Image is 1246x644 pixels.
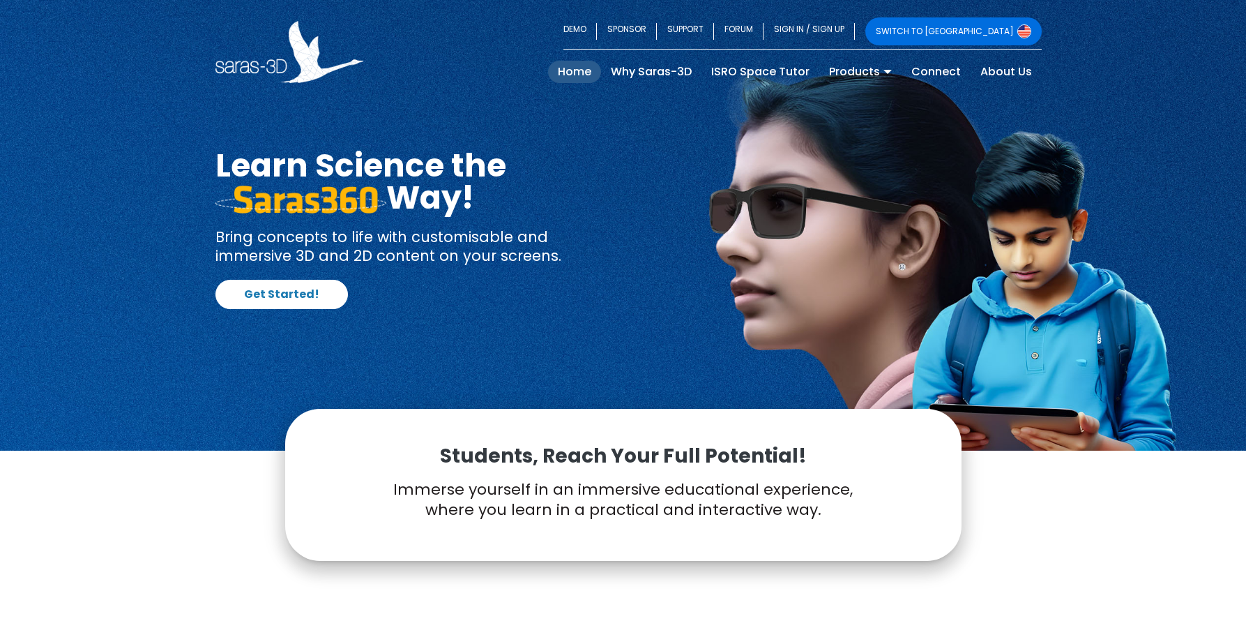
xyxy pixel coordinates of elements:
[215,280,348,309] a: Get Started!
[865,17,1042,45] a: SWITCH TO [GEOGRAPHIC_DATA]
[563,17,597,45] a: DEMO
[902,61,971,83] a: Connect
[763,17,855,45] a: SIGN IN / SIGN UP
[819,61,902,83] a: Products
[701,61,819,83] a: ISRO Space Tutor
[657,17,714,45] a: SUPPORT
[215,186,386,214] img: saras 360
[548,61,601,83] a: Home
[320,444,927,469] p: Students, Reach Your Full Potential!
[215,149,613,214] h1: Learn Science the Way!
[601,61,701,83] a: Why Saras-3D
[714,17,763,45] a: FORUM
[215,21,364,83] img: Saras 3D
[215,227,613,266] p: Bring concepts to life with customisable and immersive 3D and 2D content on your screens.
[320,480,927,520] p: Immerse yourself in an immersive educational experience, where you learn in a practical and inter...
[1017,24,1031,38] img: Switch to USA
[971,61,1042,83] a: About Us
[597,17,657,45] a: SPONSOR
